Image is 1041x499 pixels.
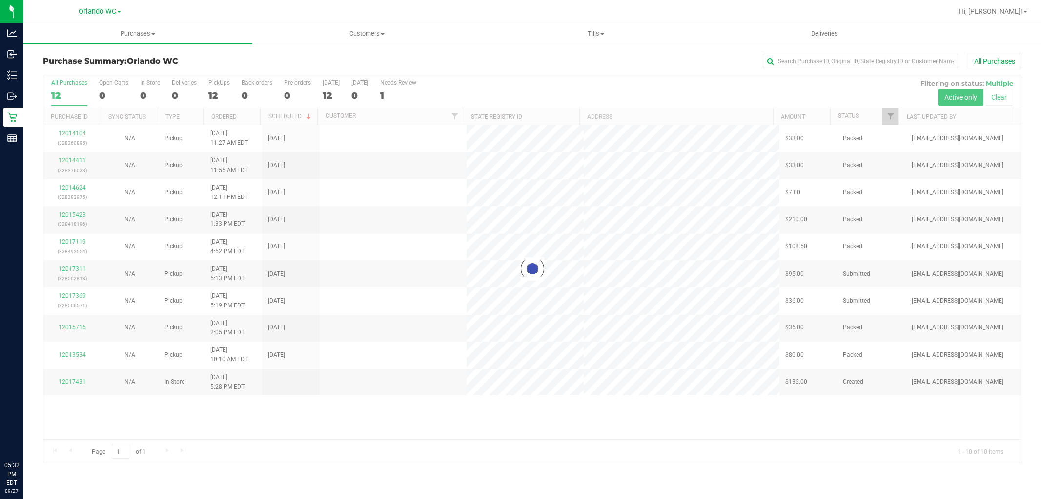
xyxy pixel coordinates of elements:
[7,133,17,143] inline-svg: Reports
[710,23,939,44] a: Deliveries
[23,29,252,38] span: Purchases
[23,23,252,44] a: Purchases
[252,23,481,44] a: Customers
[7,28,17,38] inline-svg: Analytics
[7,91,17,101] inline-svg: Outbound
[79,7,116,16] span: Orlando WC
[127,56,178,65] span: Orlando WC
[43,57,369,65] h3: Purchase Summary:
[968,53,1021,69] button: All Purchases
[4,487,19,495] p: 09/27
[7,112,17,122] inline-svg: Retail
[4,461,19,487] p: 05:32 PM EDT
[482,29,710,38] span: Tills
[763,54,958,68] input: Search Purchase ID, Original ID, State Registry ID or Customer Name...
[798,29,851,38] span: Deliveries
[7,70,17,80] inline-svg: Inventory
[481,23,710,44] a: Tills
[29,419,41,431] iframe: Resource center unread badge
[10,421,39,450] iframe: Resource center
[253,29,481,38] span: Customers
[7,49,17,59] inline-svg: Inbound
[959,7,1022,15] span: Hi, [PERSON_NAME]!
